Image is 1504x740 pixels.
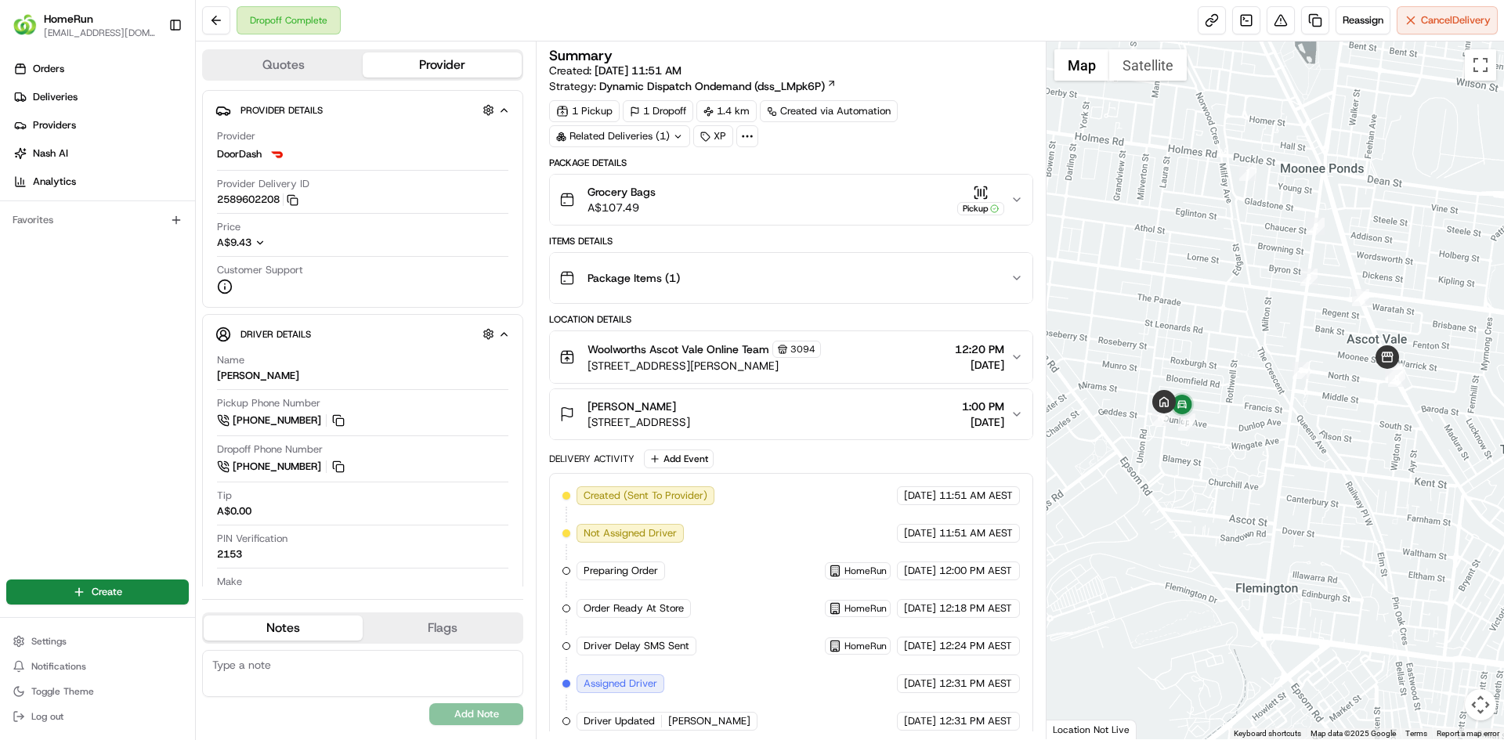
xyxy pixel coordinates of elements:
span: 11:51 AM AEST [939,526,1013,540]
span: Make [217,575,242,589]
div: 1 [1239,164,1256,181]
span: 3094 [790,343,815,356]
button: Keyboard shortcuts [1234,728,1301,739]
span: [STREET_ADDRESS] [587,414,690,430]
div: 1 Pickup [549,100,620,122]
button: CancelDelivery [1397,6,1498,34]
div: Items Details [549,235,1032,247]
button: Add Event [644,449,714,468]
div: Favorites [6,208,189,233]
button: [EMAIL_ADDRESS][DOMAIN_NAME] [44,27,156,39]
span: Analytics [33,175,76,189]
button: Pickup [957,185,1004,215]
span: A$107.49 [587,200,656,215]
span: Driver Updated [584,714,655,728]
div: 2 [1307,218,1325,235]
span: HomeRun [844,565,887,577]
button: Notifications [6,655,189,677]
span: 12:31 PM AEST [939,714,1012,728]
button: Driver Details [215,321,510,347]
span: 1:00 PM [962,399,1004,414]
div: 7 [1385,363,1402,381]
button: 2589602208 [217,193,298,207]
span: Provider Details [240,104,323,117]
span: Cancel Delivery [1421,13,1491,27]
span: Providers [33,118,76,132]
div: [PERSON_NAME] [217,369,299,383]
div: 8 [1388,370,1405,387]
div: XP [693,125,733,147]
button: Create [6,579,189,605]
span: [DATE] 11:51 AM [595,63,681,78]
span: [DATE] [904,639,936,653]
span: Package Items ( 1 ) [587,270,680,286]
a: Providers [6,113,195,138]
span: Deliveries [33,90,78,104]
span: HomeRun [844,640,887,652]
div: Location Not Live [1047,720,1137,739]
span: 11:51 AM AEST [939,489,1013,503]
a: Terms (opens in new tab) [1405,729,1427,738]
span: [PHONE_NUMBER] [233,460,321,474]
span: Woolworths Ascot Vale Online Team [587,341,769,357]
span: [PHONE_NUMBER] [233,413,321,428]
div: Pickup [957,202,1004,215]
div: 9 [1292,362,1310,379]
span: Toggle Theme [31,685,94,698]
span: 12:31 PM AEST [939,677,1012,691]
span: Nash AI [33,146,68,161]
a: Deliveries [6,85,195,110]
div: A$0.00 [217,504,251,518]
button: A$9.43 [217,236,355,250]
span: 12:20 PM [955,341,1004,357]
span: Tip [217,489,232,503]
span: [PERSON_NAME] [587,399,676,414]
button: HomeRunHomeRun[EMAIL_ADDRESS][DOMAIN_NAME] [6,6,162,44]
button: Flags [363,615,522,641]
span: DoorDash [217,147,262,161]
div: 4 [1352,289,1369,306]
span: 12:00 PM AEST [939,564,1012,578]
a: [PHONE_NUMBER] [217,412,347,429]
span: PIN Verification [217,532,287,546]
span: A$9.43 [217,236,251,249]
span: Create [92,585,122,599]
a: Open this area in Google Maps (opens a new window) [1050,719,1102,739]
span: Orders [33,62,64,76]
div: Package Details [549,157,1032,169]
button: Toggle fullscreen view [1465,49,1496,81]
button: Package Items (1) [550,253,1032,303]
a: Nash AI [6,141,195,166]
div: Strategy: [549,78,837,94]
span: Driver Details [240,328,311,341]
span: Customer Support [217,263,303,277]
span: Dropoff Phone Number [217,442,323,457]
div: 1.4 km [696,100,757,122]
button: Quotes [204,52,363,78]
span: Dynamic Dispatch Ondemand (dss_LMpk6P) [599,78,825,94]
button: Toggle Theme [6,680,189,702]
button: Provider Details [215,97,510,123]
span: [DATE] [904,489,936,503]
span: [DATE] [904,564,936,578]
span: Driver Delay SMS Sent [584,639,689,653]
a: Created via Automation [760,100,898,122]
span: Notifications [31,660,86,673]
span: Preparing Order [584,564,658,578]
button: Map camera controls [1465,689,1496,720]
span: [DATE] [904,677,936,691]
span: Not Assigned Driver [584,526,677,540]
button: HomeRun [44,11,93,27]
button: Log out [6,706,189,727]
button: Show satellite imagery [1109,49,1187,81]
div: 10 [1152,409,1170,426]
span: Pickup Phone Number [217,396,320,410]
span: [DATE] [962,414,1004,430]
div: 1 Dropoff [623,100,693,122]
button: Reassign [1336,6,1390,34]
span: Log out [31,710,63,723]
span: Provider Delivery ID [217,177,309,191]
